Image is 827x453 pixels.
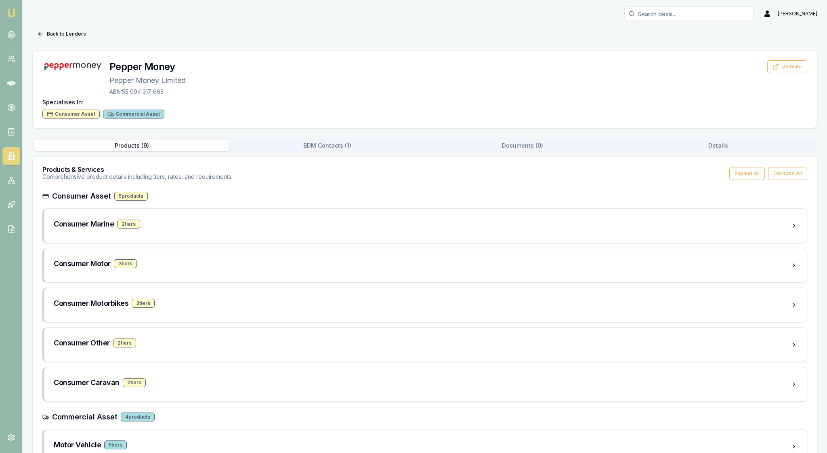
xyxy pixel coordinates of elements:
div: 3 tier s [132,299,155,308]
img: emu-icon-u.png [6,8,16,18]
img: Pepper Money logo [42,60,103,72]
div: 4 products [121,413,155,421]
h3: Consumer Asset [52,191,111,202]
h3: Consumer Motorbikes [54,298,128,309]
div: 5 products [114,192,148,201]
button: Documents ( 9 ) [425,140,620,151]
button: Collapse All [768,167,807,180]
button: Expand All [729,167,765,180]
div: Consumer Asset [42,110,100,119]
h3: Consumer Caravan [54,377,120,388]
p: Pepper Money Limited [109,75,186,86]
button: Website [767,60,807,73]
button: Products ( 9 ) [34,140,229,151]
span: [PERSON_NAME] [778,11,817,17]
input: Search deals [624,6,754,21]
p: ABN: 55 094 317 665 [109,88,186,96]
button: Back to Lenders [32,28,91,40]
h3: Consumer Motor [54,258,111,269]
h3: Products & Services [42,166,231,173]
div: 2 tier s [113,339,136,347]
h3: Pepper Money [109,60,186,73]
div: Commercial Asset [103,110,164,119]
button: BDM Contacts ( 1 ) [229,140,425,151]
div: 2 tier s [123,378,146,387]
div: 2 tier s [117,220,140,229]
div: 5 tier s [104,440,127,449]
h3: Consumer Other [54,337,110,349]
div: 3 tier s [114,259,137,268]
h3: Commercial Asset [52,411,118,423]
p: Comprehensive product details including tiers, rates, and requirements [42,173,231,181]
button: Details [620,140,816,151]
h3: Motor Vehicle [54,439,101,451]
h4: Specialises In: [42,98,807,106]
h3: Consumer Marine [54,218,114,230]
